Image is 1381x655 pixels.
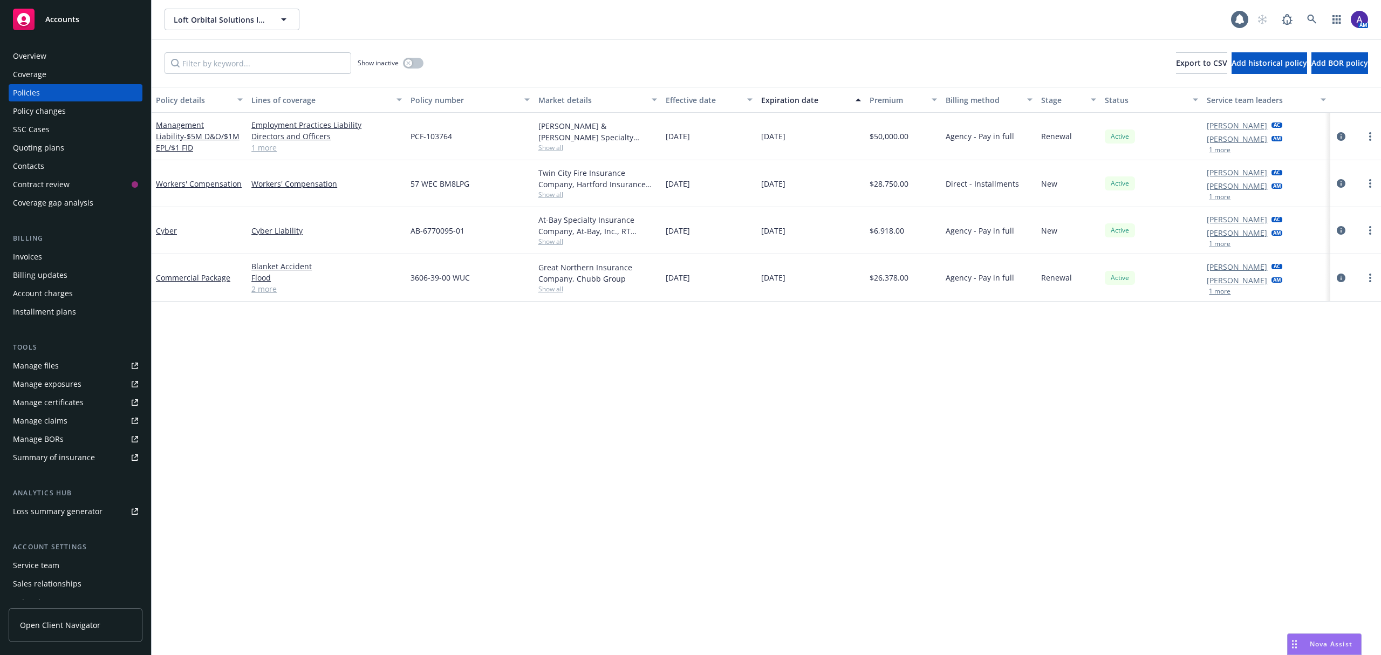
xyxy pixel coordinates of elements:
div: Market details [538,94,645,106]
a: Account charges [9,285,142,302]
span: New [1041,178,1057,189]
div: Billing method [946,94,1021,106]
button: 1 more [1209,194,1230,200]
span: [DATE] [761,178,785,189]
span: Show inactive [358,58,399,67]
div: Service team [13,557,59,574]
a: 2 more [251,283,402,295]
a: [PERSON_NAME] [1207,227,1267,238]
a: Cyber Liability [251,225,402,236]
button: Policy number [406,87,534,113]
a: Accounts [9,4,142,35]
span: New [1041,225,1057,236]
span: Renewal [1041,131,1072,142]
span: $50,000.00 [870,131,908,142]
a: Invoices [9,248,142,265]
span: [DATE] [666,225,690,236]
a: Flood [251,272,402,283]
span: Agency - Pay in full [946,131,1014,142]
span: Accounts [45,15,79,24]
span: Agency - Pay in full [946,225,1014,236]
div: Manage claims [13,412,67,429]
button: Billing method [941,87,1037,113]
a: Report a Bug [1276,9,1298,30]
a: Contacts [9,158,142,175]
a: Manage exposures [9,376,142,393]
button: Add historical policy [1232,52,1307,74]
div: Policy details [156,94,231,106]
a: [PERSON_NAME] [1207,180,1267,192]
a: Policies [9,84,142,101]
span: $26,378.00 [870,272,908,283]
a: Manage certificates [9,394,142,411]
button: Stage [1037,87,1100,113]
a: Policy changes [9,103,142,120]
span: Agency - Pay in full [946,272,1014,283]
span: [DATE] [666,178,690,189]
div: Policy changes [13,103,66,120]
img: photo [1351,11,1368,28]
span: Open Client Navigator [20,619,100,631]
div: Manage certificates [13,394,84,411]
a: Workers' Compensation [156,179,242,189]
a: Summary of insurance [9,449,142,466]
button: 1 more [1209,241,1230,247]
span: - $5M D&O/$1M EPL/$1 FID [156,131,240,153]
a: Manage BORs [9,431,142,448]
a: Management Liability [156,120,240,153]
div: Service team leaders [1207,94,1314,106]
div: Account settings [9,542,142,552]
a: Switch app [1326,9,1348,30]
span: Active [1109,179,1131,188]
span: Active [1109,273,1131,283]
span: [DATE] [761,131,785,142]
button: Status [1100,87,1202,113]
span: Show all [538,237,657,246]
div: Quoting plans [13,139,64,156]
a: circleInformation [1335,224,1348,237]
a: Employment Practices Liability [251,119,402,131]
span: Show all [538,143,657,152]
a: Manage claims [9,412,142,429]
div: Loss summary generator [13,503,102,520]
a: Manage files [9,357,142,374]
a: SSC Cases [9,121,142,138]
span: AB-6770095-01 [411,225,464,236]
div: Manage files [13,357,59,374]
div: Sales relationships [13,575,81,592]
button: 1 more [1209,288,1230,295]
a: Contract review [9,176,142,193]
a: Loss summary generator [9,503,142,520]
button: Add BOR policy [1311,52,1368,74]
button: Market details [534,87,661,113]
button: Service team leaders [1202,87,1330,113]
button: Loft Orbital Solutions Inc. [165,9,299,30]
span: Show all [538,284,657,294]
div: Tools [9,342,142,353]
div: Invoices [13,248,42,265]
a: more [1364,130,1377,143]
a: circleInformation [1335,177,1348,190]
span: 3606-39-00 WUC [411,272,470,283]
span: [DATE] [666,272,690,283]
div: Related accounts [13,593,75,611]
a: circleInformation [1335,130,1348,143]
span: Loft Orbital Solutions Inc. [174,14,267,25]
span: $28,750.00 [870,178,908,189]
a: [PERSON_NAME] [1207,120,1267,131]
a: Sales relationships [9,575,142,592]
button: Nova Assist [1287,633,1362,655]
span: Add BOR policy [1311,58,1368,68]
div: Billing updates [13,267,67,284]
div: Coverage gap analysis [13,194,93,211]
button: Premium [865,87,942,113]
div: Expiration date [761,94,849,106]
span: Active [1109,132,1131,141]
div: [PERSON_NAME] & [PERSON_NAME] Specialty Insurance Company, [PERSON_NAME] & [PERSON_NAME] ([GEOGRA... [538,120,657,143]
div: Contacts [13,158,44,175]
div: Lines of coverage [251,94,390,106]
div: Manage BORs [13,431,64,448]
div: Billing [9,233,142,244]
div: Drag to move [1288,634,1301,654]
